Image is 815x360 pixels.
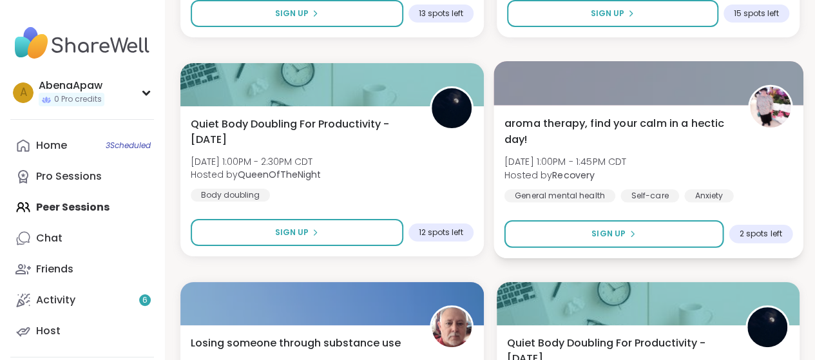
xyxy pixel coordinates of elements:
[747,307,787,347] img: QueenOfTheNight
[10,316,154,346] a: Host
[36,324,61,338] div: Host
[36,138,67,153] div: Home
[432,88,472,128] img: QueenOfTheNight
[20,84,27,101] span: A
[504,115,733,147] span: aroma therapy, find your calm in a hectic day!
[504,155,626,168] span: [DATE] 1:00PM - 1:45PM CDT
[191,155,321,168] span: [DATE] 1:00PM - 2:30PM CDT
[419,227,463,238] span: 12 spots left
[591,228,626,240] span: Sign Up
[620,189,679,202] div: Self-care
[504,189,615,202] div: General mental health
[10,223,154,254] a: Chat
[504,168,626,181] span: Hosted by
[10,161,154,192] a: Pro Sessions
[749,87,790,128] img: Recovery
[36,231,62,245] div: Chat
[684,189,734,202] div: Anxiety
[734,8,779,19] span: 15 spots left
[552,168,595,181] b: Recovery
[275,227,309,238] span: Sign Up
[191,117,416,147] span: Quiet Body Doubling For Productivity - [DATE]
[238,168,321,181] b: QueenOfTheNight
[504,220,723,248] button: Sign Up
[591,8,624,19] span: Sign Up
[10,285,154,316] a: Activity6
[191,336,401,351] span: Losing someone through substance use
[10,21,154,66] img: ShareWell Nav Logo
[36,293,75,307] div: Activity
[36,262,73,276] div: Friends
[36,169,102,184] div: Pro Sessions
[39,79,104,93] div: AbenaApaw
[419,8,463,19] span: 13 spots left
[54,94,102,105] span: 0 Pro credits
[142,295,148,306] span: 6
[739,229,781,239] span: 2 spots left
[191,219,403,246] button: Sign Up
[10,130,154,161] a: Home3Scheduled
[106,140,151,151] span: 3 Scheduled
[432,307,472,347] img: Tom_Flanagan
[275,8,309,19] span: Sign Up
[10,254,154,285] a: Friends
[191,189,270,202] div: Body doubling
[191,168,321,181] span: Hosted by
